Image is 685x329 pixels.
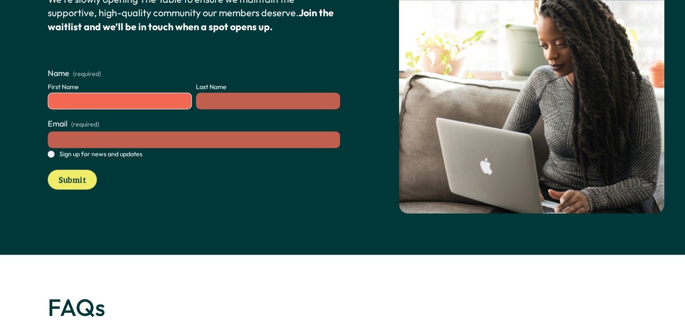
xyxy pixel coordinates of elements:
[48,119,68,130] span: Email
[48,294,286,320] h2: FAQs
[196,83,340,93] div: Last Name
[48,68,69,79] span: Name
[71,120,99,129] span: (required)
[48,151,54,158] input: Sign up for news and updates
[73,71,101,77] span: (required)
[48,7,336,32] strong: Join the waitlist and we’ll be in touch when a spot opens up.
[59,150,142,159] span: Sign up for news and updates
[48,83,192,93] div: First Name
[48,170,97,190] button: Submit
